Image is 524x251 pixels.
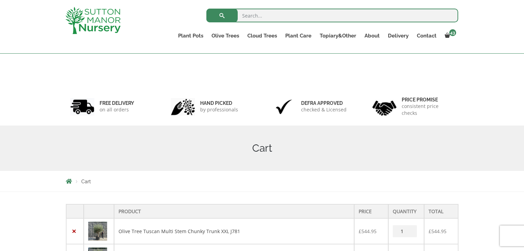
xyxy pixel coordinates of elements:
th: Total [424,204,458,218]
th: Price [354,204,388,218]
h6: hand picked [200,100,238,106]
img: 2.jpg [171,98,195,116]
span: Cart [81,179,91,184]
bdi: 544.95 [359,228,377,234]
span: £ [429,228,431,234]
span: £ [359,228,361,234]
p: checked & Licensed [301,106,347,113]
a: Remove this item [71,228,78,235]
a: Delivery [384,31,413,41]
p: by professionals [200,106,238,113]
a: Olive Tree Tuscan Multi Stem Chunky Trunk XXL J781 [119,228,240,234]
a: Olive Trees [207,31,243,41]
img: Cart - 0EF2E0F2 5A78 4893 85E5 2E3D14C749DC 1 105 c [88,222,107,241]
a: Cloud Trees [243,31,281,41]
span: 43 [449,29,456,36]
img: 4.jpg [372,96,397,117]
nav: Breadcrumbs [66,178,459,184]
a: Plant Pots [174,31,207,41]
th: Product [114,204,354,218]
a: Plant Care [281,31,316,41]
a: About [360,31,384,41]
a: Contact [413,31,441,41]
h1: Cart [66,142,459,154]
h6: Price promise [402,97,454,103]
p: consistent price checks [402,103,454,117]
a: 43 [441,31,458,41]
p: on all orders [100,106,134,113]
img: logo [65,7,121,34]
h6: FREE DELIVERY [100,100,134,106]
th: Quantity [388,204,424,218]
a: Topiary&Other [316,31,360,41]
input: Product quantity [393,225,417,237]
img: 1.jpg [70,98,94,116]
bdi: 544.95 [429,228,446,234]
img: 3.jpg [272,98,296,116]
h6: Defra approved [301,100,347,106]
input: Search... [206,9,458,22]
